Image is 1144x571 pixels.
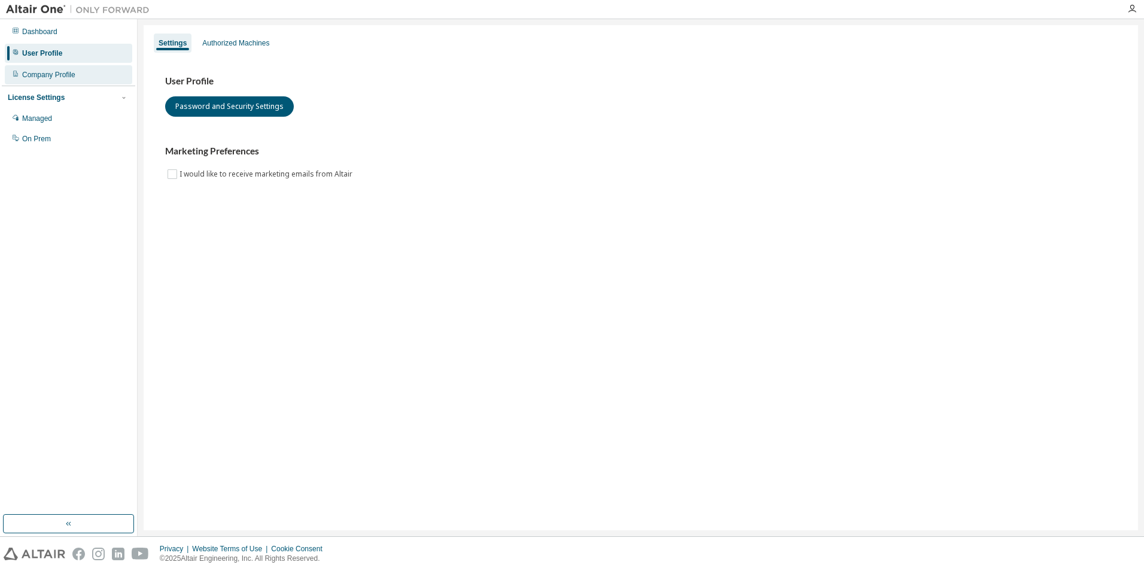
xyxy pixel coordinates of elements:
h3: Marketing Preferences [165,145,1116,157]
div: Cookie Consent [271,544,329,554]
div: User Profile [22,48,62,58]
img: Altair One [6,4,156,16]
img: instagram.svg [92,548,105,560]
img: facebook.svg [72,548,85,560]
div: Privacy [160,544,192,554]
button: Password and Security Settings [165,96,294,117]
div: Settings [159,38,187,48]
p: © 2025 Altair Engineering, Inc. All Rights Reserved. [160,554,330,564]
div: Managed [22,114,52,123]
img: youtube.svg [132,548,149,560]
div: On Prem [22,134,51,144]
div: Dashboard [22,27,57,37]
div: Company Profile [22,70,75,80]
div: Website Terms of Use [192,544,271,554]
label: I would like to receive marketing emails from Altair [179,167,355,181]
img: linkedin.svg [112,548,124,560]
div: License Settings [8,93,65,102]
div: Authorized Machines [202,38,269,48]
h3: User Profile [165,75,1116,87]
img: altair_logo.svg [4,548,65,560]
